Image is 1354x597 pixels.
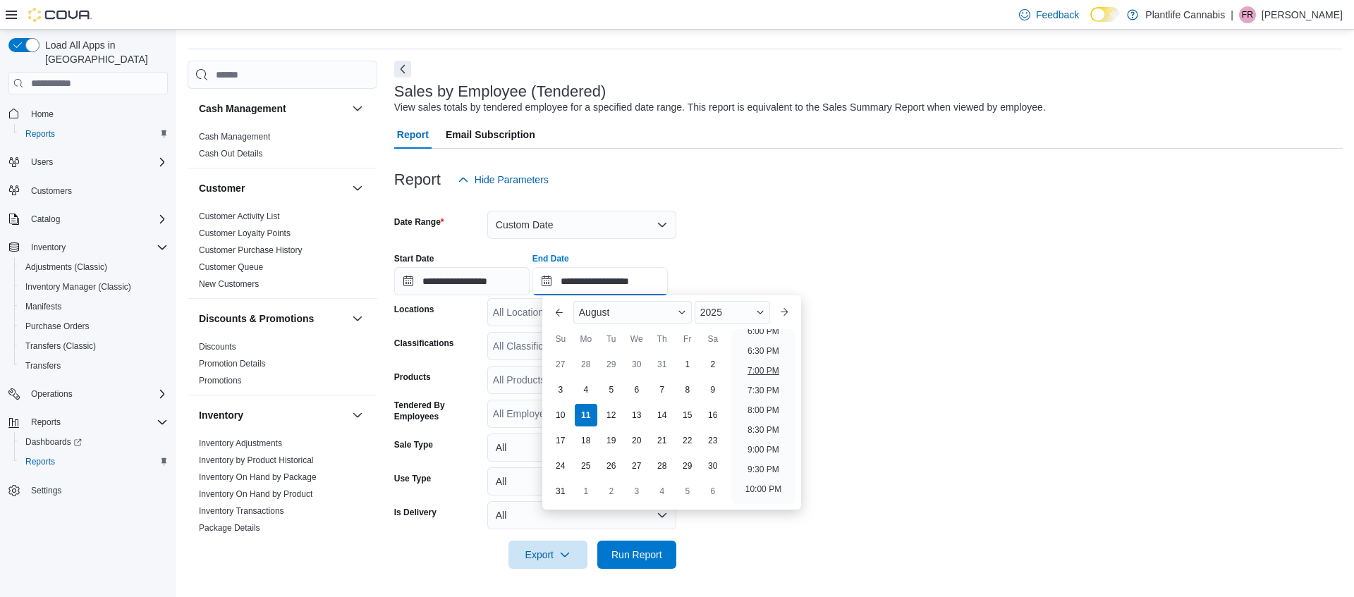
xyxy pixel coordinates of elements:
[575,404,597,426] div: day-11
[25,261,107,273] span: Adjustments (Classic)
[25,154,168,171] span: Users
[199,132,270,142] a: Cash Management
[199,279,259,289] a: New Customers
[14,277,173,297] button: Inventory Manager (Classic)
[626,429,648,452] div: day-20
[25,239,71,256] button: Inventory
[25,481,168,499] span: Settings
[740,500,787,517] li: 10:30 PM
[349,407,366,424] button: Inventory
[199,261,263,273] span: Customer Queue
[25,239,168,256] span: Inventory
[31,485,61,496] span: Settings
[487,501,676,529] button: All
[394,371,431,383] label: Products
[651,378,673,401] div: day-7
[394,473,431,484] label: Use Type
[199,228,291,238] a: Customer Loyalty Points
[199,245,303,255] a: Customer Purchase History
[199,262,263,272] a: Customer Queue
[394,216,444,228] label: Date Range
[676,404,699,426] div: day-15
[626,328,648,350] div: We
[508,541,587,569] button: Export
[20,318,95,335] a: Purchase Orders
[25,301,61,312] span: Manifests
[199,505,284,517] span: Inventory Transactions
[651,480,673,503] div: day-4
[626,378,648,401] div: day-6
[3,480,173,500] button: Settings
[446,121,535,149] span: Email Subscription
[199,438,282,449] span: Inventory Adjustments
[199,148,263,159] span: Cash Out Details
[25,386,168,402] span: Operations
[25,183,78,199] a: Customers
[25,436,82,448] span: Dashboards
[25,360,61,371] span: Transfers
[600,480,623,503] div: day-2
[199,228,291,239] span: Customer Loyalty Points
[199,245,303,256] span: Customer Purchase History
[31,109,54,120] span: Home
[742,382,785,399] li: 7:30 PM
[20,125,168,142] span: Reports
[3,103,173,123] button: Home
[475,173,549,187] span: Hide Parameters
[25,128,55,140] span: Reports
[742,323,785,340] li: 6:00 PM
[20,357,66,374] a: Transfers
[597,541,676,569] button: Run Report
[31,388,73,400] span: Operations
[199,341,236,352] span: Discounts
[199,278,259,290] span: New Customers
[702,429,724,452] div: day-23
[742,343,785,359] li: 6:30 PM
[199,358,266,369] span: Promotion Details
[199,211,280,222] span: Customer Activity List
[199,342,236,352] a: Discounts
[25,414,66,431] button: Reports
[611,548,662,562] span: Run Report
[25,104,168,122] span: Home
[199,359,266,369] a: Promotion Details
[25,414,168,431] span: Reports
[548,301,571,324] button: Previous Month
[14,452,173,472] button: Reports
[676,378,699,401] div: day-8
[651,404,673,426] div: day-14
[575,455,597,477] div: day-25
[548,352,726,504] div: August, 2025
[25,211,168,228] span: Catalog
[1231,6,1233,23] p: |
[199,376,242,386] a: Promotions
[199,408,346,422] button: Inventory
[676,480,699,503] div: day-5
[3,180,173,201] button: Customers
[487,467,676,496] button: All
[575,378,597,401] div: day-4
[702,378,724,401] div: day-9
[394,61,411,78] button: Next
[199,101,286,116] h3: Cash Management
[25,456,55,467] span: Reports
[25,182,168,199] span: Customers
[626,455,648,477] div: day-27
[20,338,102,355] a: Transfers (Classic)
[1036,8,1079,22] span: Feedback
[31,185,72,197] span: Customers
[199,149,263,159] a: Cash Out Details
[20,338,168,355] span: Transfers (Classic)
[39,38,168,66] span: Load All Apps in [GEOGRAPHIC_DATA]
[25,154,59,171] button: Users
[532,267,668,295] input: Press the down key to enter a popover containing a calendar. Press the escape key to close the po...
[14,336,173,356] button: Transfers (Classic)
[579,307,610,318] span: August
[1242,6,1253,23] span: FR
[626,353,648,376] div: day-30
[600,353,623,376] div: day-29
[549,480,572,503] div: day-31
[20,259,113,276] a: Adjustments (Classic)
[20,298,168,315] span: Manifests
[199,523,260,533] a: Package Details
